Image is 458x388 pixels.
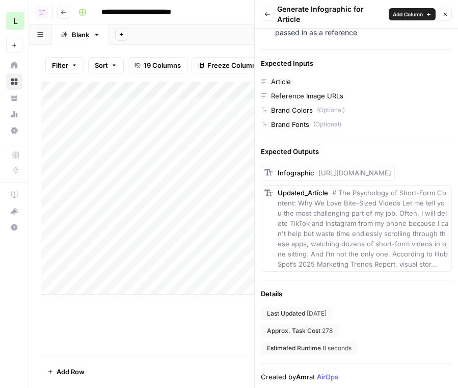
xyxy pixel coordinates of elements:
[267,344,321,353] span: Estimated Runtime
[278,189,328,197] span: Updated_Article
[7,203,22,219] div: What's new?
[88,57,124,73] button: Sort
[128,57,187,73] button: 19 Columns
[313,120,341,129] div: (Optional)
[271,105,313,115] div: Brand Colors
[322,326,333,335] span: 278
[45,57,84,73] button: Filter
[144,60,181,70] span: 19 Columns
[6,122,22,139] a: Settings
[52,24,109,45] a: Blank
[393,10,423,18] span: Add Column
[322,344,352,353] span: 8 seconds
[267,309,305,318] span: Last Updated
[261,289,452,299] div: Details
[52,60,68,70] span: Filter
[6,57,22,73] a: Home
[6,219,22,236] button: Help + Support
[72,30,89,40] div: Blank
[6,8,22,34] button: Workspace: Lily's AirCraft
[307,309,327,318] span: [DATE]
[389,8,436,20] button: Add Column
[317,106,345,115] div: (Optional)
[41,364,91,380] button: Add Row
[271,119,309,130] div: Brand Fonts
[207,60,260,70] span: Freeze Columns
[13,15,18,27] span: L
[271,91,343,101] div: Reference Image URLs
[192,57,266,73] button: Freeze Columns
[6,203,22,219] button: What's new?
[267,326,320,335] span: Approx. Task Cost
[95,60,108,70] span: Sort
[261,58,452,68] div: Expected Inputs
[6,106,22,122] a: Usage
[318,169,391,177] span: [URL][DOMAIN_NAME]
[261,372,452,382] div: Created by at
[271,76,291,87] div: Article
[6,73,22,90] a: Browse
[317,373,338,381] a: AirOps
[278,169,314,177] span: Infographic
[57,367,85,377] span: Add Row
[278,189,448,268] span: # The Psychology of Short-Form Content: Why We Love Bite-Sized Videos Let me tell you the most ch...
[261,146,452,157] div: Expected Outputs
[296,373,309,381] span: Amr
[6,90,22,106] a: Your Data
[6,187,22,203] a: AirOps Academy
